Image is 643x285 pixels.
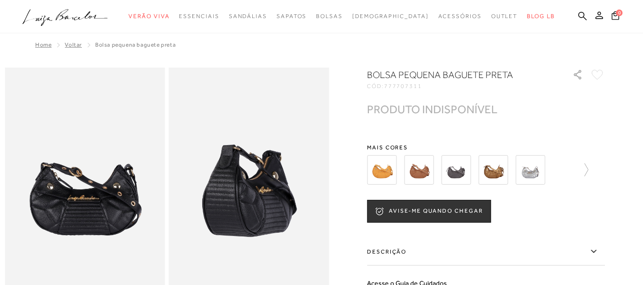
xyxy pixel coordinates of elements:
button: AVISE-ME QUANDO CHEGAR [367,200,491,223]
span: Mais cores [367,145,605,150]
a: noSubCategoriesText [316,8,343,25]
span: Acessórios [438,13,482,20]
img: BOLSA BAGUETE EM COURO ESTONADO CINZA GRAFITE COM ALÇA DE ILHOSES PEQUENA [441,155,471,185]
img: BOLSA BAGUETE EM COURO OURO VELHO COM ALÇA DE ILHOSES PEQUENA [478,155,508,185]
span: BLOG LB [527,13,554,20]
h1: BOLSA PEQUENA BAGUETE PRETA [367,68,545,81]
a: Voltar [65,41,82,48]
span: Outlet [491,13,518,20]
a: noSubCategoriesText [179,8,219,25]
span: Essenciais [179,13,219,20]
a: noSubCategoriesText [129,8,169,25]
span: 0 [616,10,623,16]
span: [DEMOGRAPHIC_DATA] [352,13,429,20]
span: Bolsas [316,13,343,20]
a: noSubCategoriesText [438,8,482,25]
img: BOLSA BAGUETE EM COURO AMARELO AÇAFRÃO COM ALÇA DE ILHOSES PEQUENA [367,155,396,185]
a: Home [35,41,51,48]
span: Verão Viva [129,13,169,20]
a: BLOG LB [527,8,554,25]
img: BOLSA BAGUETE EM COURO CARAMELO COM ALÇA DE ILHOSES PEQUENA [404,155,434,185]
img: BOLSA BAGUETE EM COURO PRATA COM ALÇA DE ILHOSES PEQUENA [515,155,545,185]
a: noSubCategoriesText [277,8,307,25]
span: Sandálias [229,13,267,20]
span: 777707311 [384,83,422,89]
a: noSubCategoriesText [229,8,267,25]
button: 0 [609,10,622,23]
a: noSubCategoriesText [352,8,429,25]
span: BOLSA PEQUENA BAGUETE PRETA [95,41,176,48]
div: CÓD: [367,83,557,89]
span: Sapatos [277,13,307,20]
a: noSubCategoriesText [491,8,518,25]
div: PRODUTO INDISPONÍVEL [367,104,497,114]
label: Descrição [367,238,605,265]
